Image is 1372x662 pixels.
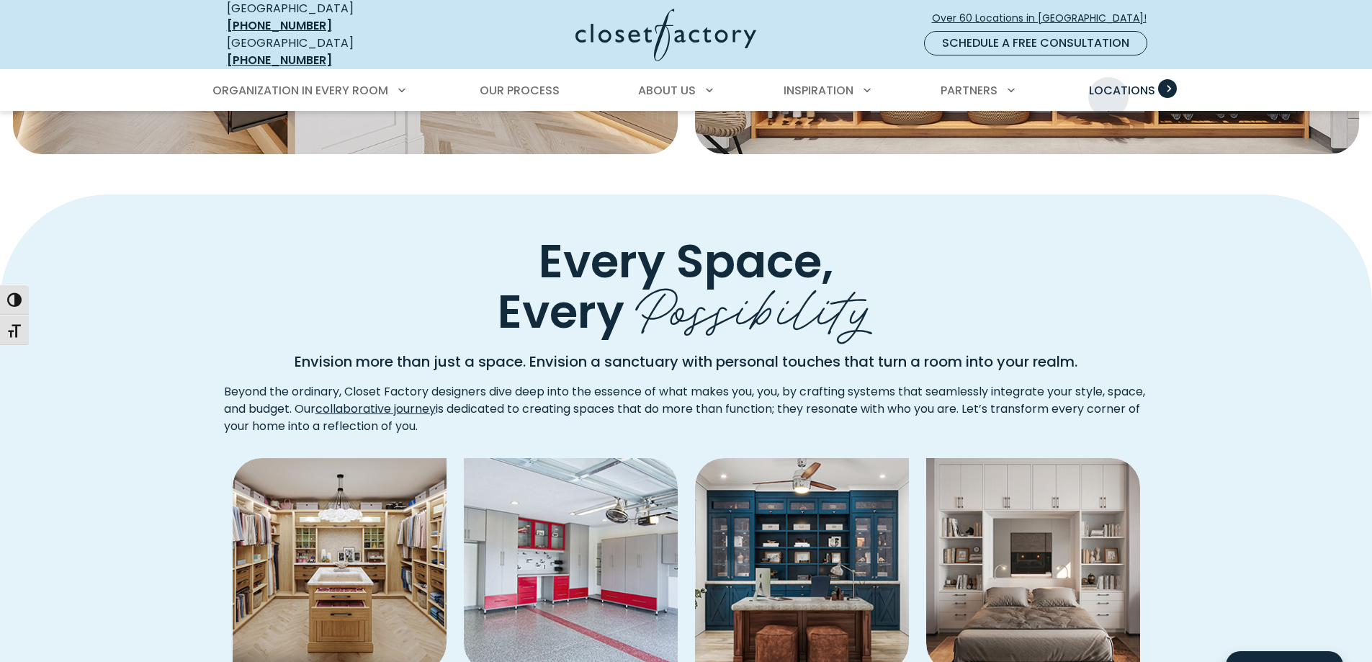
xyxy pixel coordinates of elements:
[295,352,1077,372] strong: Envision more than just a space. Envision a sanctuary with personal touches that turn a room into...
[941,82,997,99] span: Partners
[931,6,1159,31] a: Over 60 Locations in [GEOGRAPHIC_DATA]!
[539,229,833,293] span: Every Space,
[1089,82,1155,99] span: Locations
[575,9,756,61] img: Closet Factory Logo
[480,82,560,99] span: Our Process
[227,52,332,68] a: [PHONE_NUMBER]
[227,35,436,69] div: [GEOGRAPHIC_DATA]
[784,82,853,99] span: Inspiration
[498,279,624,344] span: Every
[315,401,436,417] a: collaborative journey
[635,261,875,346] span: Possibility
[212,82,388,99] span: Organization in Every Room
[202,71,1170,111] nav: Primary Menu
[638,82,696,99] span: About Us
[224,383,1149,435] p: Beyond the ordinary, Closet Factory designers dive deep into the essence of what makes you, you, ...
[924,31,1147,55] a: Schedule a Free Consultation
[932,11,1158,26] span: Over 60 Locations in [GEOGRAPHIC_DATA]!
[227,17,332,34] a: [PHONE_NUMBER]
